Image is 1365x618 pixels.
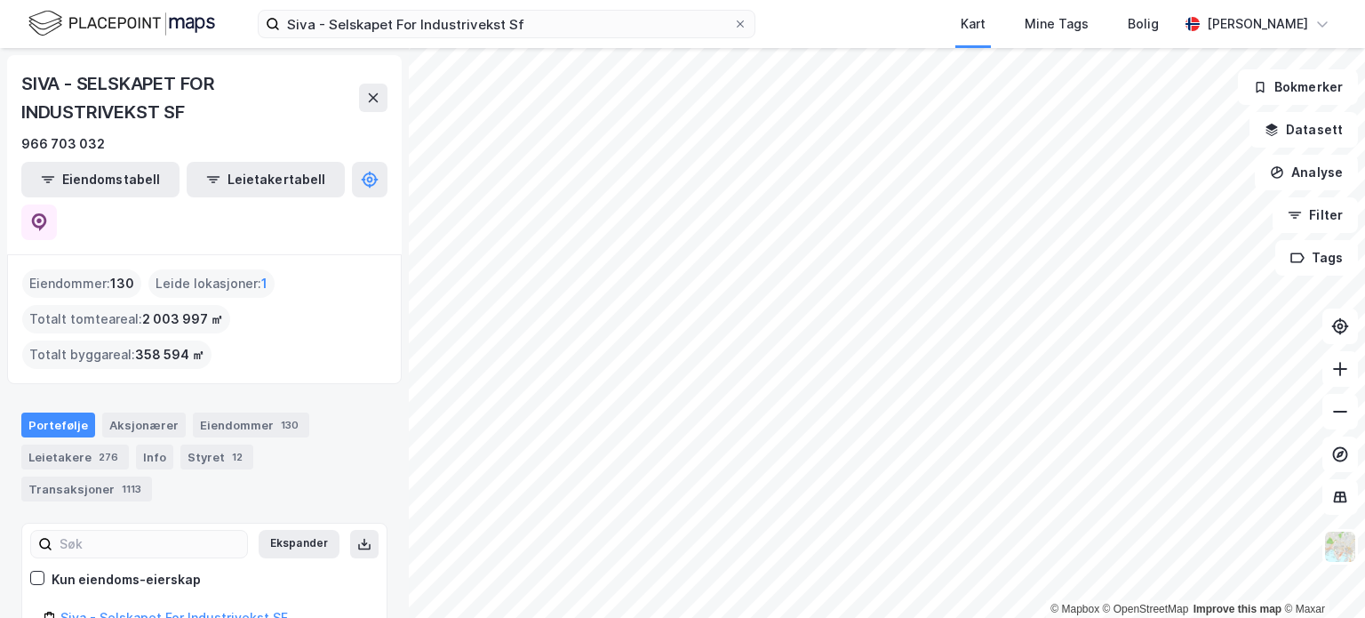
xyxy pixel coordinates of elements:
[261,273,267,294] span: 1
[1050,603,1099,615] a: Mapbox
[1238,69,1358,105] button: Bokmerker
[180,445,253,470] div: Styret
[280,11,733,37] input: Søk på adresse, matrikkel, gårdeiere, leietakere eller personer
[1249,112,1358,148] button: Datasett
[102,413,186,437] div: Aksjonærer
[1255,155,1358,190] button: Analyse
[136,445,173,470] div: Info
[95,448,122,466] div: 276
[1276,533,1365,618] iframe: Chat Widget
[21,69,359,126] div: SIVA - SELSKAPET FOR INDUSTRIVEKST SF
[1193,603,1281,615] a: Improve this map
[228,448,246,466] div: 12
[118,480,145,498] div: 1113
[22,269,141,298] div: Eiendommer :
[28,8,215,39] img: logo.f888ab2527a4732fd821a326f86c7f29.svg
[22,305,230,333] div: Totalt tomteareal :
[135,344,204,365] span: 358 594 ㎡
[1275,240,1358,276] button: Tags
[148,269,275,298] div: Leide lokasjoner :
[110,273,134,294] span: 130
[1276,533,1365,618] div: Kontrollprogram for chat
[52,569,201,590] div: Kun eiendoms-eierskap
[277,416,302,434] div: 130
[21,477,152,502] div: Transaksjoner
[961,13,986,35] div: Kart
[1128,13,1159,35] div: Bolig
[1207,13,1308,35] div: [PERSON_NAME]
[21,445,129,470] div: Leietakere
[21,162,180,197] button: Eiendomstabell
[21,133,105,155] div: 966 703 032
[1103,603,1189,615] a: OpenStreetMap
[52,531,247,558] input: Søk
[21,413,95,437] div: Portefølje
[193,413,309,437] div: Eiendommer
[1025,13,1089,35] div: Mine Tags
[1273,197,1358,233] button: Filter
[1323,530,1357,564] img: Z
[142,309,223,330] span: 2 003 997 ㎡
[22,341,212,369] div: Totalt byggareal :
[187,162,345,197] button: Leietakertabell
[259,530,339,558] button: Ekspander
